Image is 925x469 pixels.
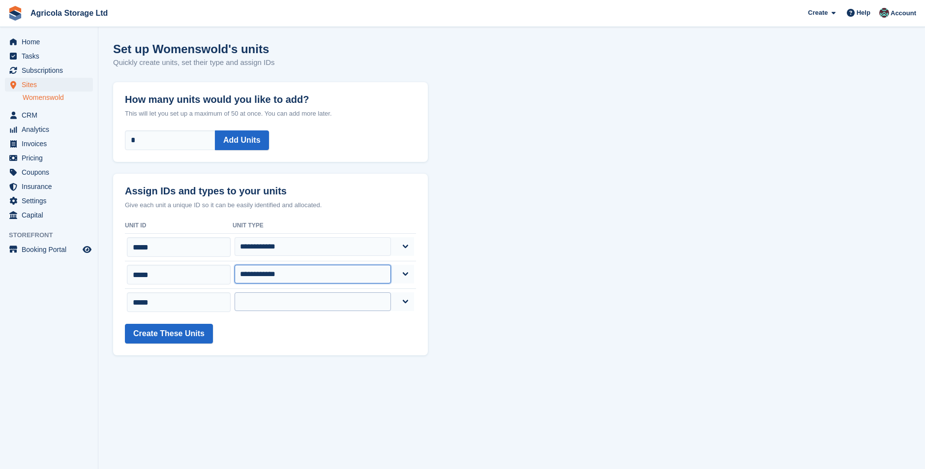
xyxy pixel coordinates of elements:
span: Sites [22,78,81,92]
label: How many units would you like to add? [125,82,416,105]
span: Insurance [22,180,81,193]
button: Add Units [215,130,269,150]
a: menu [5,194,93,208]
a: menu [5,243,93,256]
a: menu [5,165,93,179]
a: menu [5,35,93,49]
th: Unit ID [125,218,233,234]
span: Capital [22,208,81,222]
a: menu [5,151,93,165]
span: Tasks [22,49,81,63]
a: menu [5,123,93,136]
a: menu [5,137,93,151]
span: Settings [22,194,81,208]
span: Create [808,8,828,18]
span: Storefront [9,230,98,240]
h1: Set up Womenswold's units [113,42,274,56]
span: Account [891,8,916,18]
th: Unit Type [233,218,416,234]
button: Create These Units [125,324,213,344]
a: menu [5,63,93,77]
p: Quickly create units, set their type and assign IDs [113,57,274,68]
p: Give each unit a unique ID so it can be easily identified and allocated. [125,200,416,210]
span: Home [22,35,81,49]
p: This will let you set up a maximum of 50 at once. You can add more later. [125,109,416,119]
span: CRM [22,108,81,122]
a: Womenswold [23,93,93,102]
a: menu [5,108,93,122]
span: Help [857,8,870,18]
a: menu [5,49,93,63]
a: menu [5,78,93,92]
span: Pricing [22,151,81,165]
strong: Assign IDs and types to your units [125,186,287,197]
img: James Symonds [879,8,889,18]
span: Booking Portal [22,243,81,256]
a: menu [5,208,93,222]
a: Preview store [81,244,93,255]
img: stora-icon-8386f47178a22dfd0bd8f6a31ec36ba5ce8667c1dd55bd0f319d3a0aa187defe.svg [8,6,23,21]
a: Agricola Storage Ltd [27,5,112,21]
a: menu [5,180,93,193]
span: Subscriptions [22,63,81,77]
span: Analytics [22,123,81,136]
span: Coupons [22,165,81,179]
span: Invoices [22,137,81,151]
